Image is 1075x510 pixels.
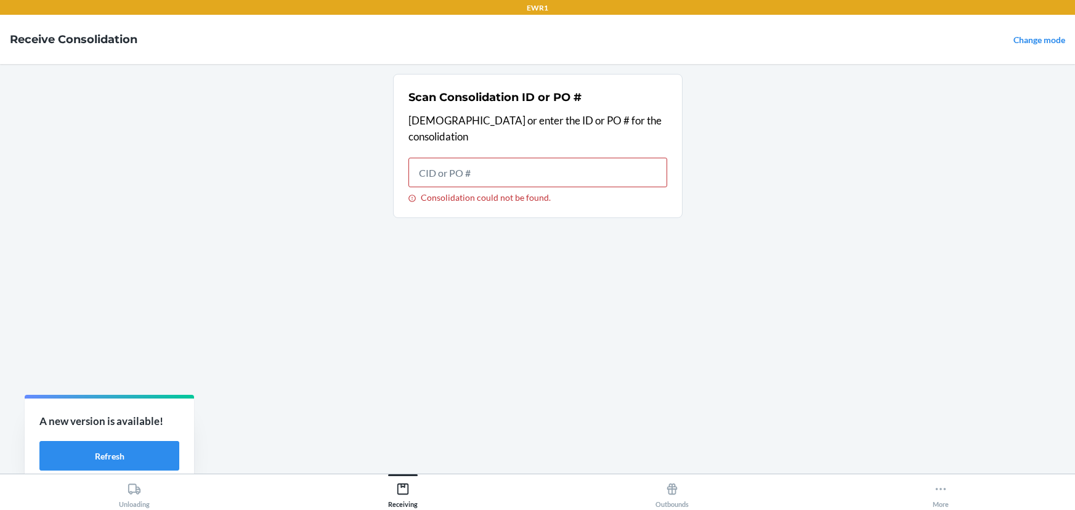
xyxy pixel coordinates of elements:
div: Outbounds [655,477,689,508]
input: Consolidation could not be found. [408,158,667,187]
h2: Scan Consolidation ID or PO # [408,89,582,105]
button: Outbounds [538,474,806,508]
button: Refresh [39,441,179,471]
button: More [806,474,1075,508]
div: Unloading [119,477,150,508]
p: [DEMOGRAPHIC_DATA] or enter the ID or PO # for the consolidation [408,113,667,144]
a: Change mode [1013,34,1065,45]
div: Receiving [388,477,418,508]
p: EWR1 [527,2,548,14]
p: A new version is available! [39,413,179,429]
h4: Receive Consolidation [10,31,137,47]
div: More [933,477,949,508]
div: Consolidation could not be found. [408,192,667,203]
button: Receiving [269,474,537,508]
